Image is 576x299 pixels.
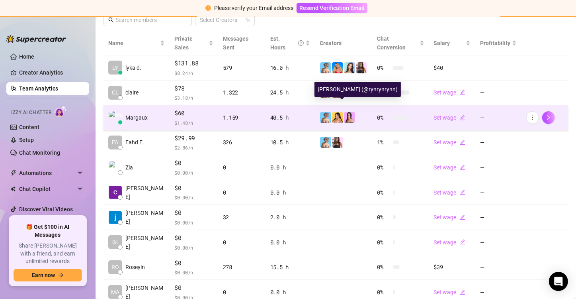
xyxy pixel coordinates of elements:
div: Please verify your Email address [214,4,293,12]
span: Roseyln [125,263,145,271]
span: Salary [434,40,450,46]
span: 0 % [377,288,390,297]
td: — [475,205,521,230]
span: $ 2.86 /h [174,144,213,151]
span: lyka d. [125,63,141,72]
th: Creators [315,31,372,55]
span: edit [460,90,465,95]
span: arrow-right [58,272,64,278]
span: edit [460,239,465,245]
span: Profitability [480,40,510,46]
span: 0 % [377,188,390,197]
span: $78 [174,84,213,93]
span: $131.88 [174,59,213,68]
div: 0.0 h [270,288,310,297]
span: $29.99 [174,134,213,143]
div: 0 [223,288,261,297]
div: 40.5 h [270,113,310,122]
a: Set wageedit [434,189,465,196]
span: $ 0.00 /h [174,218,213,226]
img: Ashley [332,62,343,73]
span: Fahd E. [125,138,144,147]
span: Margaux [125,113,148,122]
img: Isla [356,62,367,73]
a: Set wageedit [434,289,465,295]
span: 🎁 Get $100 in AI Messages [14,223,82,239]
div: [PERSON_NAME] (@rynrynrynn) [314,82,401,97]
span: more [530,115,535,120]
span: $0 [174,208,213,218]
input: Search members [115,16,181,24]
span: $0 [174,233,213,243]
a: Set wageedit [434,239,465,246]
span: $0 [174,158,213,168]
span: CL [112,88,119,97]
img: charo fabayos [109,186,122,199]
span: $ 0.00 /h [174,193,213,201]
span: Chat Copilot [19,183,76,195]
span: 0 % [377,113,390,122]
img: Jocelyn [332,112,343,123]
img: Chat Copilot [10,186,16,192]
span: Messages Sent [223,35,249,51]
span: Name [108,39,158,47]
span: team [246,18,250,22]
span: edit [460,189,465,195]
a: Home [19,53,34,60]
span: $ 0.00 /h [174,244,213,252]
a: Set wageedit [434,139,465,146]
span: search [108,17,114,23]
span: Izzy AI Chatter [11,109,51,116]
span: $ 8.24 /h [174,69,213,77]
a: Set wageedit [434,214,465,220]
div: 0.0 h [270,188,310,197]
img: Margaux [109,111,122,124]
span: 0 % [377,163,390,172]
div: 0 [223,188,261,197]
img: Vanessa [320,62,331,73]
a: Setup [19,137,34,143]
button: Resend Verification Email [297,3,367,13]
td: — [475,230,521,255]
div: 24.5 h [270,88,310,97]
span: edit [460,140,465,145]
img: Rynn [344,112,355,123]
span: 1 % [377,138,390,147]
span: 0 % [377,263,390,271]
div: 278 [223,263,261,271]
div: Open Intercom Messenger [549,272,568,291]
span: MA [111,288,119,297]
td: — [475,155,521,180]
div: 0.0 h [270,163,310,172]
span: [PERSON_NAME] [125,234,165,251]
img: Vanessa [320,112,331,123]
span: edit [460,115,465,120]
span: Earn now [32,272,55,278]
div: 0.0 h [270,238,310,247]
div: 10.5 h [270,138,310,147]
span: $60 [174,108,213,118]
span: $ 1.48 /h [174,119,213,127]
span: Automations [19,167,76,179]
span: question-circle [298,34,304,52]
span: Resend Verification Email [299,5,365,11]
span: LY [113,63,118,72]
span: $0 [174,283,213,293]
td: — [475,180,521,205]
img: AI Chatter [55,106,67,117]
span: $0 [174,183,213,193]
div: 579 [223,63,261,72]
td: — [475,105,521,130]
div: 1,322 [223,88,261,97]
a: Set wageedit [434,164,465,171]
span: [PERSON_NAME] [125,184,165,201]
span: [PERSON_NAME] [125,209,165,226]
span: 0 % [377,63,390,72]
img: logo-BBDzfeDw.svg [6,35,66,43]
span: Zia [125,163,133,172]
img: Isla [332,137,343,148]
div: 326 [223,138,261,147]
span: right [546,115,551,120]
div: $40 [434,63,471,72]
span: $ 0.00 /h [174,169,213,177]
